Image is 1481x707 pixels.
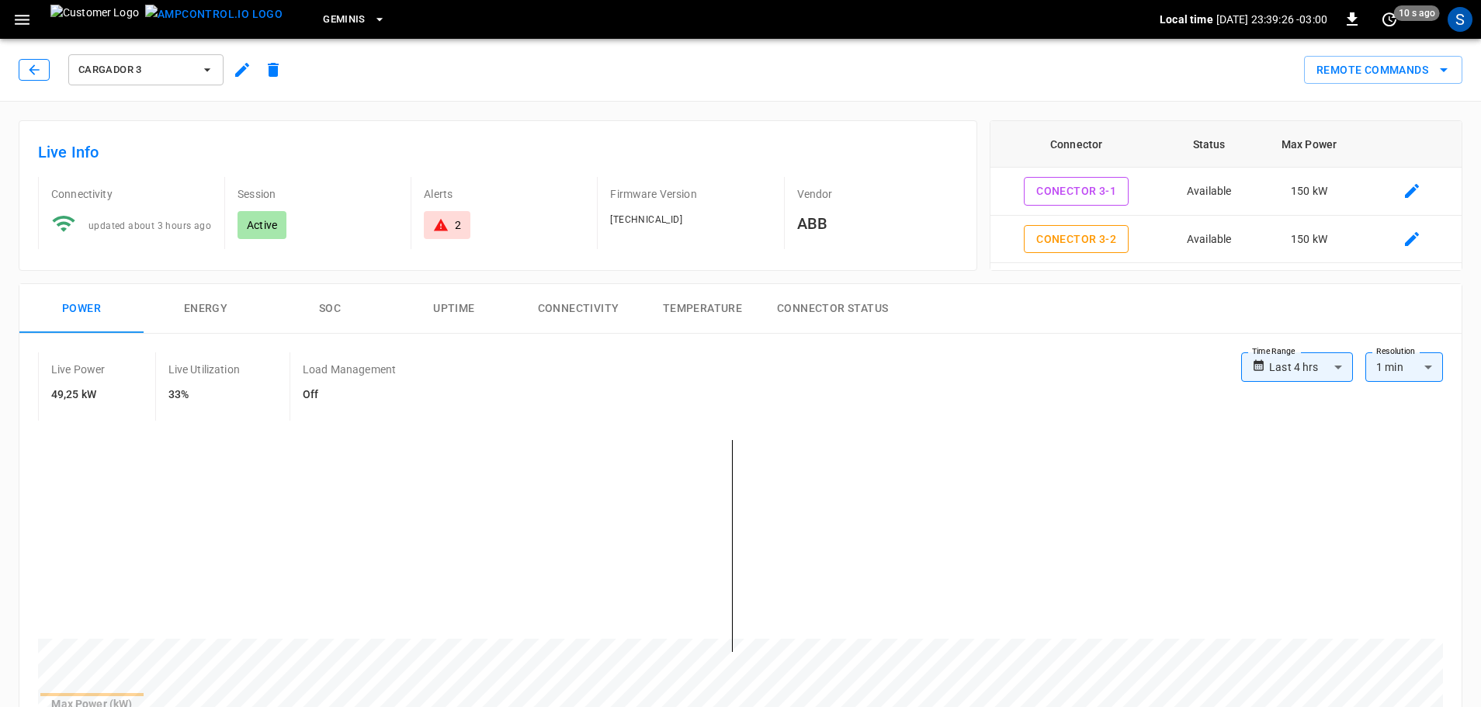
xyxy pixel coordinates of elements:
td: 150 kW [1256,168,1363,216]
div: 2 [455,217,461,233]
p: [DATE] 23:39:26 -03:00 [1216,12,1327,27]
button: Connector Status [765,284,900,334]
button: Power [19,284,144,334]
button: Cargador 3 [68,54,224,85]
div: 1 min [1365,352,1443,382]
button: Temperature [640,284,765,334]
span: Cargador 3 [78,61,193,79]
td: Charging [1163,263,1256,311]
img: Customer Logo [50,5,139,34]
th: Max Power [1256,121,1363,168]
p: Connectivity [51,186,212,202]
span: 10 s ago [1394,5,1440,21]
label: Time Range [1252,345,1295,358]
span: Geminis [323,11,366,29]
button: Conector 3-2 [1024,225,1129,254]
span: [TECHNICAL_ID] [610,214,682,225]
div: remote commands options [1304,56,1462,85]
div: Last 4 hrs [1269,352,1353,382]
h6: 49,25 kW [51,386,106,404]
p: Firmware Version [610,186,771,202]
p: Vendor [797,186,958,202]
h6: 33% [168,386,240,404]
button: Energy [144,284,268,334]
p: Live Power [51,362,106,377]
h6: Live Info [38,140,958,165]
th: Connector [990,121,1163,168]
td: Available [1163,168,1256,216]
button: Uptime [392,284,516,334]
div: profile-icon [1448,7,1472,32]
p: Alerts [424,186,584,202]
img: ampcontrol.io logo [145,5,283,24]
button: Geminis [317,5,392,35]
td: 150 kW [1256,263,1363,311]
th: Status [1163,121,1256,168]
button: SOC [268,284,392,334]
td: 150 kW [1256,216,1363,264]
button: Remote Commands [1304,56,1462,85]
button: Conector 3-1 [1024,177,1129,206]
p: Live Utilization [168,362,240,377]
h6: Off [303,386,396,404]
p: Active [247,217,277,233]
table: connector table [990,121,1462,359]
button: set refresh interval [1377,7,1402,32]
label: Resolution [1376,345,1415,358]
p: Load Management [303,362,396,377]
p: Local time [1160,12,1213,27]
h6: ABB [797,211,958,236]
p: Session [238,186,398,202]
td: Available [1163,216,1256,264]
span: updated about 3 hours ago [88,220,211,231]
button: Connectivity [516,284,640,334]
